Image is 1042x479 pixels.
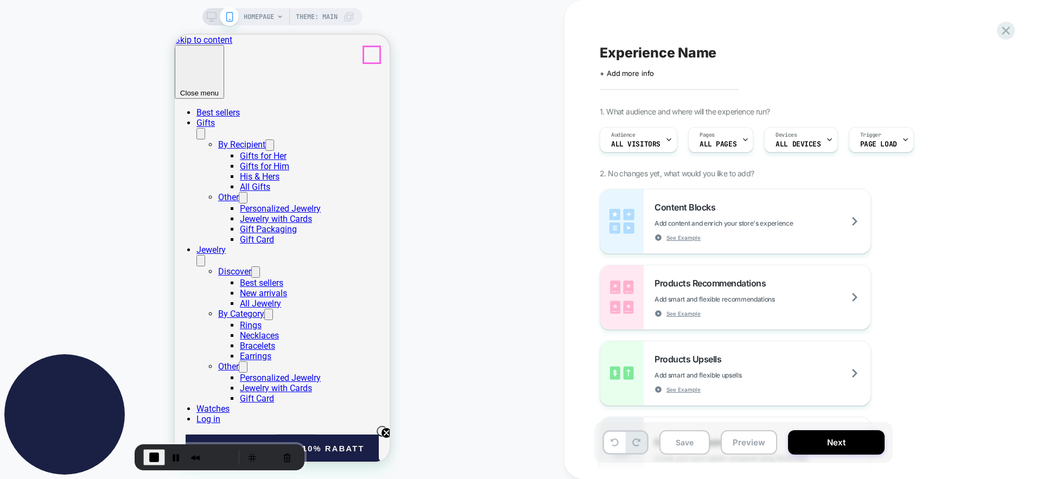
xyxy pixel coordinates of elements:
a: By Recipient [43,105,91,115]
a: Other [43,327,64,337]
button: Next [788,430,885,455]
span: Close menu [5,54,44,62]
a: Log in [22,379,46,389]
a: All Gifts [65,147,96,157]
span: See Example [666,234,701,241]
span: 1. What audience and where will the experience run? [600,107,770,116]
a: Gift Packaging [65,189,122,200]
a: All Jewelry [65,264,106,274]
a: Bracelets [65,306,100,316]
div: By Recipient [43,116,215,157]
span: Theme: MAIN [296,8,338,25]
span: See Example [666,310,701,317]
button: Save [659,430,710,455]
button: By Category [90,274,98,285]
a: Gifts [22,83,40,93]
button: Other [64,327,73,338]
a: Discover [43,232,77,242]
a: Gifts for Her [65,116,112,126]
button: By Recipient [91,105,99,116]
span: ALL DEVICES [776,140,821,148]
a: New arrivals [65,253,112,264]
span: Products Recommendations [655,278,771,289]
div: KLICKA FÖR ATT FÅ 10% RABATTClose teaser [11,400,204,427]
a: Best sellers [22,73,65,83]
span: Add smart and flexible recommendations [655,295,829,303]
span: All Visitors [611,140,660,148]
div: Discover [43,243,215,274]
span: Devices [776,131,797,139]
a: By Category [43,274,90,284]
span: ALL PAGES [700,140,736,148]
span: Page Load [860,140,897,148]
a: Personalized Jewelry [65,338,146,348]
a: Gifts for Him [65,126,115,137]
span: Content Blocks [655,202,721,213]
div: Other [43,338,215,369]
button: Preview [721,430,777,455]
div: By Category [43,285,215,327]
button: Jewelry [22,220,30,232]
a: Other [43,157,64,168]
a: Necklaces [65,296,104,306]
a: Jewelry with Cards [65,348,137,359]
a: Personalized Jewelry [65,169,146,179]
a: Rings [65,285,87,296]
button: Discover [77,232,85,243]
a: Jewelry [22,210,51,220]
span: Audience [611,131,636,139]
a: His & Hers [65,137,105,147]
a: Earrings [65,316,97,327]
span: See Example [666,386,701,393]
span: Experience Name [600,44,716,61]
div: Other [43,169,215,210]
span: Add content and enrich your store's experience [655,219,847,227]
span: 2. No changes yet, what would you like to add? [600,169,754,178]
a: Best sellers [65,243,109,253]
button: Gifts [22,93,30,105]
span: + Add more info [600,69,654,78]
span: Products Upsells [655,354,727,365]
a: Gift Card [65,359,99,369]
span: Trigger [860,131,881,139]
a: Gift Card [65,200,99,210]
span: Add smart and flexible upsells [655,371,796,379]
button: Close teaser [202,391,213,402]
span: KLICKA FÖR ATT FÅ 10% RABATT [26,409,190,418]
a: Jewelry with Cards [65,179,137,189]
span: HOMEPAGE [244,8,274,25]
button: Other [64,157,73,169]
span: Pages [700,131,715,139]
a: Watches [22,369,55,379]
